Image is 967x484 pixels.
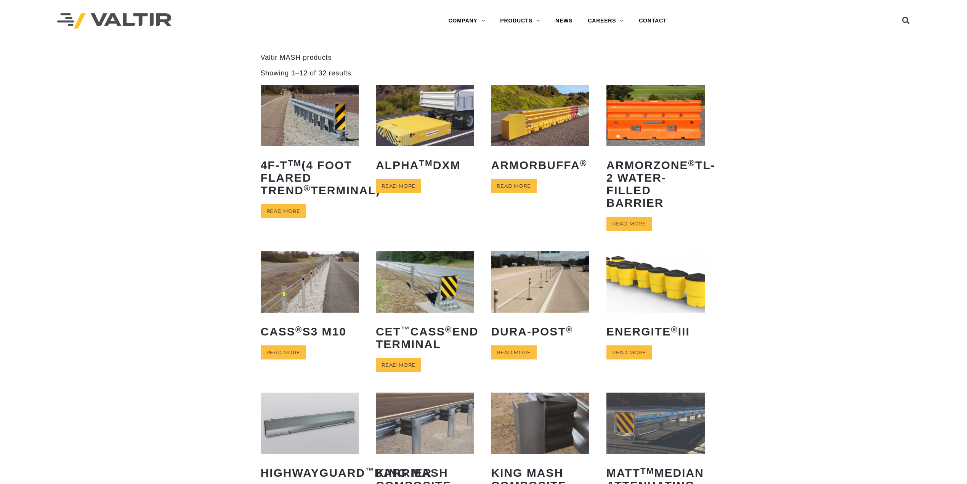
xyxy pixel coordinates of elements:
[376,153,474,177] h2: ALPHA DXM
[376,179,421,193] a: Read more about “ALPHATM DXM”
[606,85,705,215] a: ArmorZone®TL-2 Water-Filled Barrier
[441,13,492,29] a: COMPANY
[640,466,654,476] sup: TM
[606,345,652,359] a: Read more about “ENERGITE® III”
[688,158,695,168] sup: ®
[365,466,375,476] sup: ™
[261,85,359,202] a: 4F-TTM(4 Foot Flared TREND®Terminal)
[261,53,707,62] p: Valtir MASH products
[606,251,705,343] a: ENERGITE®III
[580,13,631,29] a: CAREERS
[261,345,306,359] a: Read more about “CASS® S3 M10”
[631,13,674,29] a: CONTACT
[261,204,306,218] a: Read more about “4F-TTM (4 Foot Flared TREND® Terminal)”
[401,325,411,334] sup: ™
[491,179,536,193] a: Read more about “ArmorBuffa®”
[261,153,359,202] h2: 4F-T (4 Foot Flared TREND Terminal)
[606,319,705,343] h2: ENERGITE III
[261,319,359,343] h2: CASS S3 M10
[566,325,573,334] sup: ®
[491,345,536,359] a: Read more about “Dura-Post®”
[57,13,172,29] img: Valtir
[580,158,587,168] sup: ®
[376,251,474,356] a: CET™CASS®End Terminal
[606,153,705,215] h2: ArmorZone TL-2 Water-Filled Barrier
[288,158,302,168] sup: TM
[491,153,589,177] h2: ArmorBuffa
[295,325,303,334] sup: ®
[376,358,421,372] a: Read more about “CET™ CASS® End Terminal”
[548,13,580,29] a: NEWS
[671,325,678,334] sup: ®
[304,184,311,193] sup: ®
[261,69,351,78] p: Showing 1–12 of 32 results
[606,217,652,231] a: Read more about “ArmorZone® TL-2 Water-Filled Barrier”
[445,325,452,334] sup: ®
[376,319,474,356] h2: CET CASS End Terminal
[419,158,433,168] sup: TM
[376,85,474,177] a: ALPHATMDXM
[491,251,589,343] a: Dura-Post®
[491,85,589,177] a: ArmorBuffa®
[491,319,589,343] h2: Dura-Post
[492,13,548,29] a: PRODUCTS
[261,251,359,343] a: CASS®S3 M10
